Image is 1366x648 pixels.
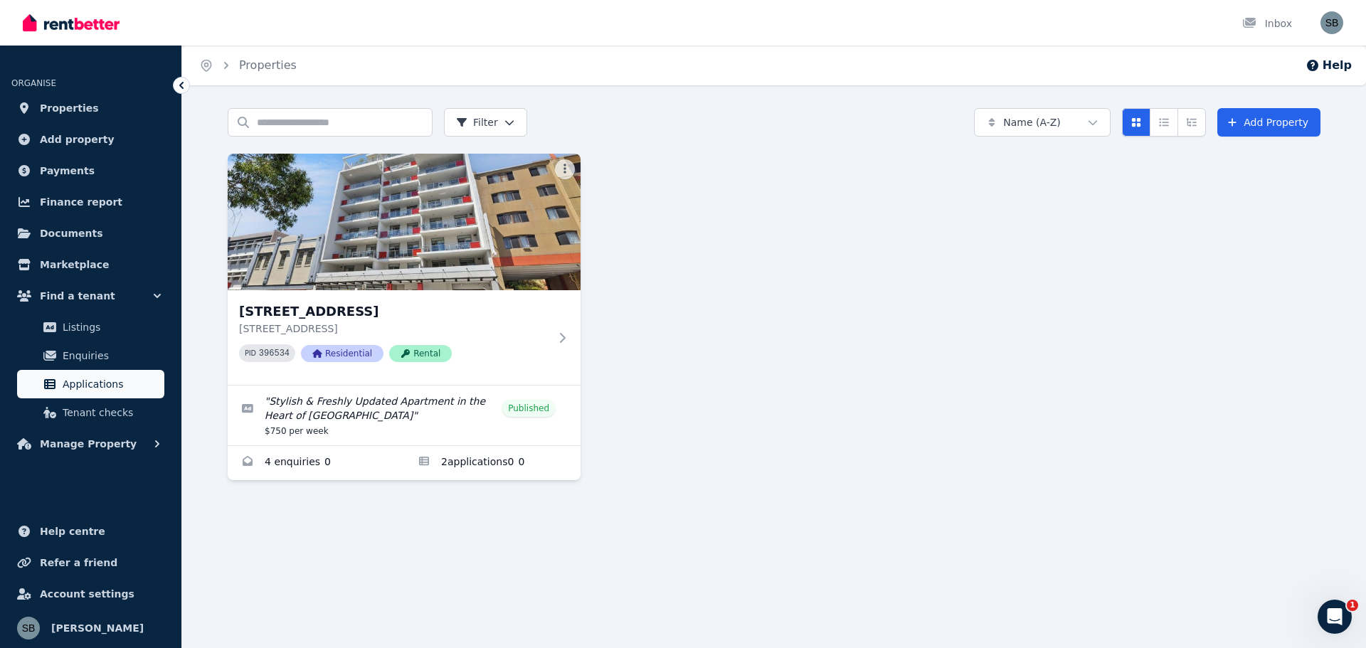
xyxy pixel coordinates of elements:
img: RentBetter [23,12,120,33]
span: Manage Property [40,435,137,452]
span: Rental [389,345,452,362]
a: 16/863-867 Wellington Street, West Perth[STREET_ADDRESS][STREET_ADDRESS]PID 396534ResidentialRental [228,154,581,385]
h3: [STREET_ADDRESS] [239,302,549,322]
span: Marketplace [40,256,109,273]
button: Manage Property [11,430,170,458]
span: Applications [63,376,159,393]
span: Find a tenant [40,287,115,304]
span: [PERSON_NAME] [51,620,144,637]
button: Compact list view [1150,108,1178,137]
span: Listings [63,319,159,336]
a: Add property [11,125,170,154]
a: Properties [239,58,297,72]
iframe: Intercom live chat [1318,600,1352,634]
a: Help centre [11,517,170,546]
span: Documents [40,225,103,242]
span: Payments [40,162,95,179]
span: Properties [40,100,99,117]
a: Marketplace [11,250,170,279]
button: Expanded list view [1177,108,1206,137]
a: Documents [11,219,170,248]
img: 16/863-867 Wellington Street, West Perth [228,154,581,290]
p: [STREET_ADDRESS] [239,322,549,336]
span: Account settings [40,585,134,602]
a: Listings [17,313,164,341]
span: Help centre [40,523,105,540]
span: Name (A-Z) [1003,115,1061,129]
a: Enquiries for 16/863-867 Wellington Street, West Perth [228,446,404,480]
button: Filter [444,108,527,137]
div: Inbox [1242,16,1292,31]
span: Refer a friend [40,554,117,571]
span: ORGANISE [11,78,56,88]
img: Sam Berrell [17,617,40,639]
div: View options [1122,108,1206,137]
button: Find a tenant [11,282,170,310]
small: PID [245,349,256,357]
button: Card view [1122,108,1150,137]
a: Payments [11,156,170,185]
span: 1 [1347,600,1358,611]
span: Finance report [40,193,122,211]
span: Tenant checks [63,404,159,421]
a: Enquiries [17,341,164,370]
nav: Breadcrumb [182,46,314,85]
span: Enquiries [63,347,159,364]
a: Edit listing: Stylish & Freshly Updated Apartment in the Heart of West Perth [228,386,581,445]
a: Applications [17,370,164,398]
button: Help [1306,57,1352,74]
span: Residential [301,345,383,362]
a: Add Property [1217,108,1320,137]
a: Tenant checks [17,398,164,427]
span: Add property [40,131,115,148]
code: 396534 [259,349,290,358]
a: Applications for 16/863-867 Wellington Street, West Perth [404,446,581,480]
a: Refer a friend [11,548,170,577]
a: Finance report [11,188,170,216]
a: Account settings [11,580,170,608]
button: More options [555,159,575,179]
span: Filter [456,115,498,129]
button: Name (A-Z) [974,108,1111,137]
a: Properties [11,94,170,122]
img: Sam Berrell [1320,11,1343,34]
